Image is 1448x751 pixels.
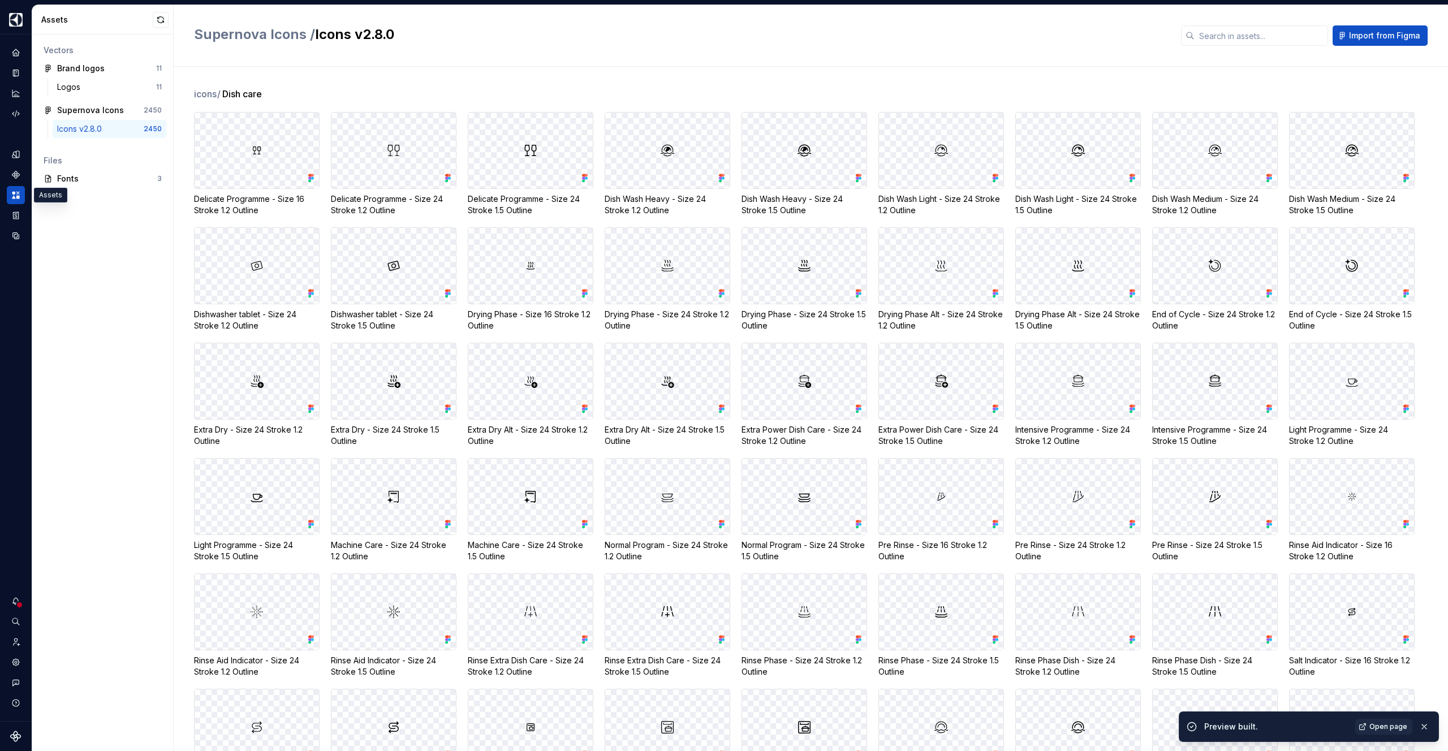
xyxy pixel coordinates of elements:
[57,81,85,93] div: Logos
[157,174,162,183] div: 3
[1204,721,1348,732] div: Preview built.
[194,25,1167,44] h2: Icons v2.8.0
[1289,655,1415,677] div: Salt Indicator - Size 16 Stroke 1.2 Outline
[144,106,162,115] div: 2450
[222,87,262,101] span: Dish care
[331,424,456,447] div: Extra Dry - Size 24 Stroke 1.5 Outline
[7,653,25,671] a: Settings
[7,105,25,123] a: Code automation
[7,145,25,163] a: Design tokens
[1355,719,1412,735] a: Open page
[1015,424,1141,447] div: Intensive Programme - Size 24 Stroke 1.2 Outline
[144,124,162,133] div: 2450
[7,612,25,631] button: Search ⌘K
[1015,193,1141,216] div: Dish Wash Light - Size 24 Stroke 1.5 Outline
[194,87,221,101] span: icons
[1289,424,1415,447] div: Light Programme - Size 24 Stroke 1.2 Outline
[39,170,166,188] a: Fonts3
[878,655,1004,677] div: Rinse Phase - Size 24 Stroke 1.5 Outline
[468,424,593,447] div: Extra Dry Alt - Size 24 Stroke 1.2 Outline
[7,186,25,204] a: Assets
[878,424,1004,447] div: Extra Power Dish Care - Size 24 Stroke 1.5 Outline
[742,193,867,216] div: Dish Wash Heavy - Size 24 Stroke 1.5 Outline
[331,193,456,216] div: Delicate Programme - Size 24 Stroke 1.2 Outline
[53,78,166,96] a: Logos11
[156,83,162,92] div: 11
[7,674,25,692] button: Contact support
[878,309,1004,331] div: Drying Phase Alt - Size 24 Stroke 1.2 Outline
[53,120,166,138] a: Icons v2.8.02450
[41,14,153,25] div: Assets
[1152,424,1278,447] div: Intensive Programme - Size 24 Stroke 1.5 Outline
[57,173,157,184] div: Fonts
[9,13,23,27] img: 1131f18f-9b94-42a4-847a-eabb54481545.png
[1289,193,1415,216] div: Dish Wash Medium - Size 24 Stroke 1.5 Outline
[742,309,867,331] div: Drying Phase - Size 24 Stroke 1.5 Outline
[1195,25,1328,46] input: Search in assets...
[44,155,162,166] div: Files
[605,655,730,677] div: Rinse Extra Dish Care - Size 24 Stroke 1.5 Outline
[39,101,166,119] a: Supernova Icons2450
[331,309,456,331] div: Dishwasher tablet - Size 24 Stroke 1.5 Outline
[217,88,221,100] span: /
[194,539,320,562] div: Light Programme - Size 24 Stroke 1.5 Outline
[742,539,867,562] div: Normal Program - Size 24 Stroke 1.5 Outline
[194,309,320,331] div: Dishwasher tablet - Size 24 Stroke 1.2 Outline
[1152,655,1278,677] div: Rinse Phase Dish - Size 24 Stroke 1.5 Outline
[1015,539,1141,562] div: Pre Rinse - Size 24 Stroke 1.2 Outline
[742,655,867,677] div: Rinse Phase - Size 24 Stroke 1.2 Outline
[742,424,867,447] div: Extra Power Dish Care - Size 24 Stroke 1.2 Outline
[878,193,1004,216] div: Dish Wash Light - Size 24 Stroke 1.2 Outline
[1152,193,1278,216] div: Dish Wash Medium - Size 24 Stroke 1.2 Outline
[7,227,25,245] a: Data sources
[7,633,25,651] a: Invite team
[34,188,67,202] div: Assets
[331,655,456,677] div: Rinse Aid Indicator - Size 24 Stroke 1.5 Outline
[878,539,1004,562] div: Pre Rinse - Size 16 Stroke 1.2 Outline
[1289,539,1415,562] div: Rinse Aid Indicator - Size 16 Stroke 1.2 Outline
[7,166,25,184] a: Components
[1349,30,1420,41] span: Import from Figma
[39,59,166,77] a: Brand logos11
[1015,655,1141,677] div: Rinse Phase Dish - Size 24 Stroke 1.2 Outline
[7,592,25,610] button: Notifications
[194,193,320,216] div: Delicate Programme - Size 16 Stroke 1.2 Outline
[7,206,25,225] a: Storybook stories
[1333,25,1428,46] button: Import from Figma
[331,539,456,562] div: Machine Care - Size 24 Stroke 1.2 Outline
[194,26,315,42] span: Supernova Icons /
[468,193,593,216] div: Delicate Programme - Size 24 Stroke 1.5 Outline
[1369,722,1407,731] span: Open page
[194,424,320,447] div: Extra Dry - Size 24 Stroke 1.2 Outline
[10,731,21,742] svg: Supernova Logo
[57,105,124,116] div: Supernova Icons
[1015,309,1141,331] div: Drying Phase Alt - Size 24 Stroke 1.5 Outline
[468,655,593,677] div: Rinse Extra Dish Care - Size 24 Stroke 1.2 Outline
[7,44,25,62] a: Home
[605,193,730,216] div: Dish Wash Heavy - Size 24 Stroke 1.2 Outline
[605,539,730,562] div: Normal Program - Size 24 Stroke 1.2 Outline
[605,424,730,447] div: Extra Dry Alt - Size 24 Stroke 1.5 Outline
[57,63,105,74] div: Brand logos
[7,64,25,82] a: Documentation
[468,309,593,331] div: Drying Phase - Size 16 Stroke 1.2 Outline
[1152,539,1278,562] div: Pre Rinse - Size 24 Stroke 1.5 Outline
[57,123,106,135] div: Icons v2.8.0
[44,45,162,56] div: Vectors
[468,539,593,562] div: Machine Care - Size 24 Stroke 1.5 Outline
[1152,309,1278,331] div: End of Cycle - Size 24 Stroke 1.2 Outline
[7,84,25,102] a: Analytics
